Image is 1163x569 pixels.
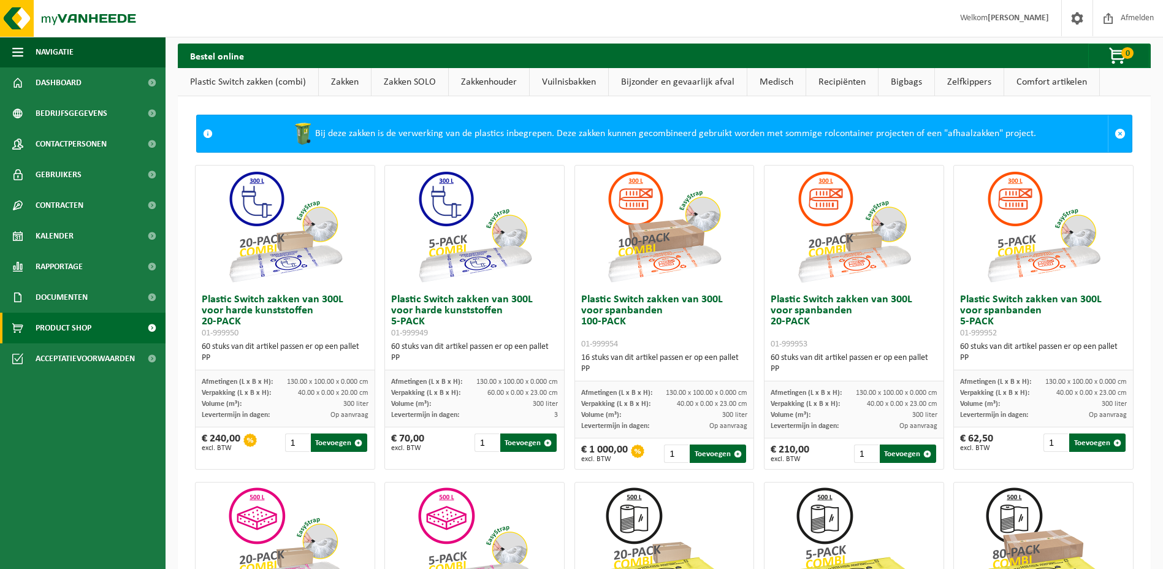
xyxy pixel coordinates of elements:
[960,378,1031,386] span: Afmetingen (L x B x H):
[36,37,74,67] span: Navigatie
[722,411,747,419] span: 300 liter
[581,389,652,397] span: Afmetingen (L x B x H):
[476,378,558,386] span: 130.00 x 100.00 x 0.000 cm
[960,294,1127,338] h3: Plastic Switch zakken van 300L voor spanbanden 5-PACK
[343,400,368,408] span: 300 liter
[391,378,462,386] span: Afmetingen (L x B x H):
[666,389,747,397] span: 130.00 x 100.00 x 0.000 cm
[771,422,839,430] span: Levertermijn in dagen:
[36,343,135,374] span: Acceptatievoorwaarden
[319,68,371,96] a: Zakken
[867,400,937,408] span: 40.00 x 0.00 x 23.00 cm
[1045,378,1127,386] span: 130.00 x 100.00 x 0.000 cm
[581,294,748,349] h3: Plastic Switch zakken van 300L voor spanbanden 100-PACK
[747,68,806,96] a: Medisch
[224,166,346,288] img: 01-999950
[36,282,88,313] span: Documenten
[372,68,448,96] a: Zakken SOLO
[960,400,1000,408] span: Volume (m³):
[391,445,424,452] span: excl. BTW
[36,190,83,221] span: Contracten
[475,433,499,452] input: 1
[960,329,997,338] span: 01-999952
[960,411,1028,419] span: Levertermijn in dagen:
[36,159,82,190] span: Gebruikers
[36,251,83,282] span: Rapportage
[36,221,74,251] span: Kalender
[487,389,558,397] span: 60.00 x 0.00 x 23.00 cm
[391,342,558,364] div: 60 stuks van dit artikel passen er op een pallet
[530,68,608,96] a: Vuilnisbakken
[856,389,937,397] span: 130.00 x 100.00 x 0.000 cm
[880,445,936,463] button: Toevoegen
[793,166,915,288] img: 01-999953
[1089,411,1127,419] span: Op aanvraag
[771,389,842,397] span: Afmetingen (L x B x H):
[202,294,368,338] h3: Plastic Switch zakken van 300L voor harde kunststoffen 20-PACK
[709,422,747,430] span: Op aanvraag
[391,400,431,408] span: Volume (m³):
[202,378,273,386] span: Afmetingen (L x B x H):
[690,445,746,463] button: Toevoegen
[36,129,107,159] span: Contactpersonen
[982,166,1105,288] img: 01-999952
[178,68,318,96] a: Plastic Switch zakken (combi)
[879,68,934,96] a: Bigbags
[960,445,993,452] span: excl. BTW
[36,98,107,129] span: Bedrijfsgegevens
[960,353,1127,364] div: PP
[771,353,937,375] div: 60 stuks van dit artikel passen er op een pallet
[960,433,993,452] div: € 62,50
[291,121,315,146] img: WB-0240-HPE-GN-50.png
[771,456,809,463] span: excl. BTW
[202,433,240,452] div: € 240,00
[285,433,310,452] input: 1
[581,400,650,408] span: Verpakking (L x B x H):
[202,353,368,364] div: PP
[330,411,368,419] span: Op aanvraag
[806,68,878,96] a: Recipiënten
[1004,68,1099,96] a: Comfort artikelen
[935,68,1004,96] a: Zelfkippers
[311,433,367,452] button: Toevoegen
[771,340,807,349] span: 01-999953
[581,353,748,375] div: 16 stuks van dit artikel passen er op een pallet
[1121,47,1134,59] span: 0
[1108,115,1132,152] a: Sluit melding
[988,13,1049,23] strong: [PERSON_NAME]
[771,400,840,408] span: Verpakking (L x B x H):
[581,364,748,375] div: PP
[854,445,879,463] input: 1
[581,456,628,463] span: excl. BTW
[391,329,428,338] span: 01-999949
[1069,433,1126,452] button: Toevoegen
[202,329,238,338] span: 01-999950
[36,67,82,98] span: Dashboard
[960,389,1029,397] span: Verpakking (L x B x H):
[287,378,368,386] span: 130.00 x 100.00 x 0.000 cm
[581,422,649,430] span: Levertermijn in dagen:
[677,400,747,408] span: 40.00 x 0.00 x 23.00 cm
[391,353,558,364] div: PP
[1088,44,1150,68] button: 0
[899,422,937,430] span: Op aanvraag
[664,445,688,463] input: 1
[912,411,937,419] span: 300 liter
[1056,389,1127,397] span: 40.00 x 0.00 x 23.00 cm
[413,166,536,288] img: 01-999949
[449,68,529,96] a: Zakkenhouder
[500,433,557,452] button: Toevoegen
[771,411,810,419] span: Volume (m³):
[202,445,240,452] span: excl. BTW
[1043,433,1068,452] input: 1
[581,340,618,349] span: 01-999954
[771,364,937,375] div: PP
[219,115,1108,152] div: Bij deze zakken is de verwerking van de plastics inbegrepen. Deze zakken kunnen gecombineerd gebr...
[178,44,256,67] h2: Bestel online
[581,445,628,463] div: € 1 000,00
[603,166,725,288] img: 01-999954
[36,313,91,343] span: Product Shop
[391,411,459,419] span: Levertermijn in dagen:
[533,400,558,408] span: 300 liter
[609,68,747,96] a: Bijzonder en gevaarlijk afval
